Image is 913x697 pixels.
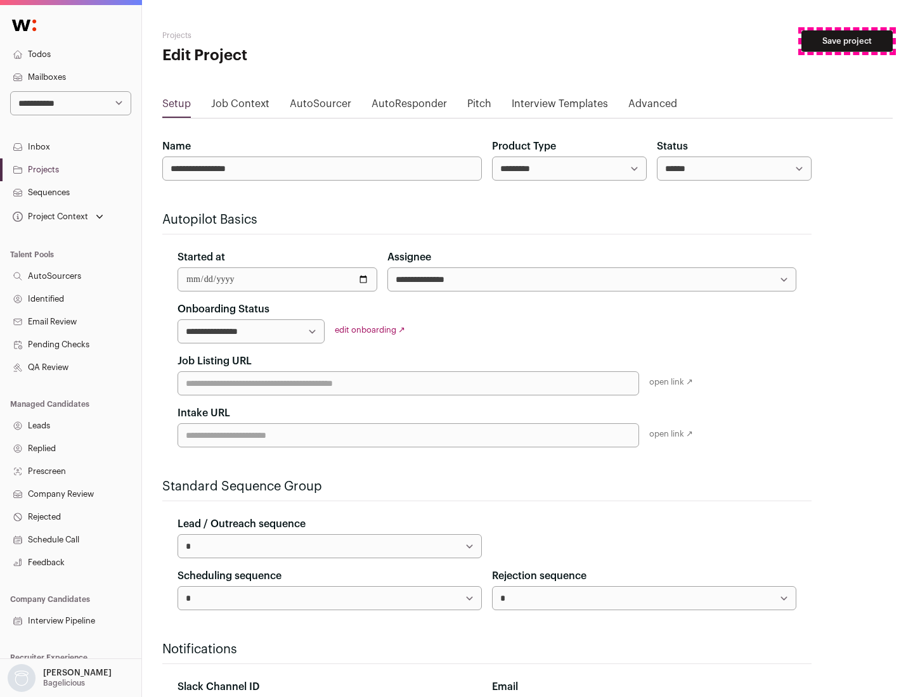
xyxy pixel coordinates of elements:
[10,208,106,226] button: Open dropdown
[801,30,893,52] button: Save project
[211,96,269,117] a: Job Context
[162,641,812,658] h2: Notifications
[178,250,225,265] label: Started at
[372,96,447,117] a: AutoResponder
[628,96,677,117] a: Advanced
[162,478,812,496] h2: Standard Sequence Group
[162,96,191,117] a: Setup
[10,212,88,222] div: Project Context
[162,139,191,154] label: Name
[492,568,586,584] label: Rejection sequence
[162,30,406,41] h2: Projects
[178,302,269,317] label: Onboarding Status
[43,668,112,678] p: [PERSON_NAME]
[178,406,230,421] label: Intake URL
[5,13,43,38] img: Wellfound
[5,664,114,692] button: Open dropdown
[178,354,252,369] label: Job Listing URL
[178,568,282,584] label: Scheduling sequence
[178,679,259,694] label: Slack Channel ID
[162,211,812,229] h2: Autopilot Basics
[657,139,688,154] label: Status
[178,516,306,532] label: Lead / Outreach sequence
[492,139,556,154] label: Product Type
[387,250,431,265] label: Assignee
[8,664,36,692] img: nopic.png
[162,46,406,66] h1: Edit Project
[335,326,405,334] a: edit onboarding ↗
[290,96,351,117] a: AutoSourcer
[467,96,491,117] a: Pitch
[43,678,85,688] p: Bagelicious
[512,96,608,117] a: Interview Templates
[492,679,796,694] div: Email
